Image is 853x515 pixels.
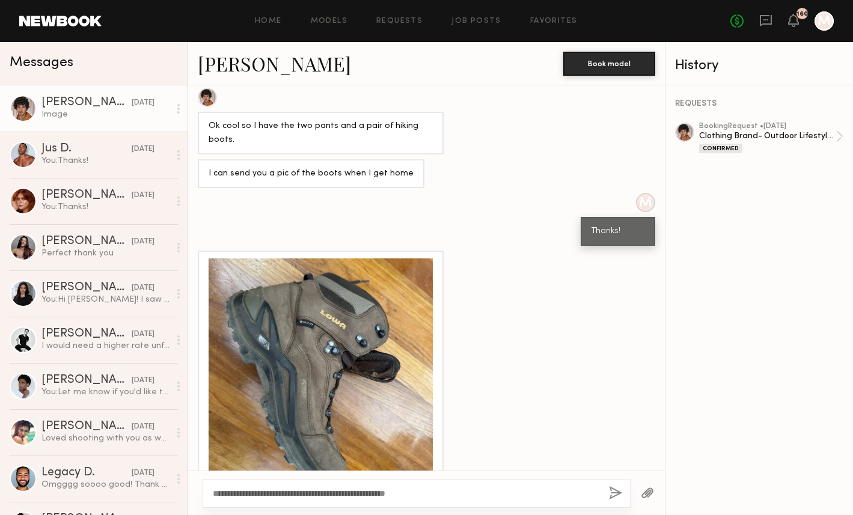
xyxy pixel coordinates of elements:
[699,123,843,153] a: bookingRequest •[DATE]Clothing Brand- Outdoor Lifestyle ShootConfirmed
[41,155,170,166] div: You: Thanks!
[592,225,644,239] div: Thanks!
[451,17,501,25] a: Job Posts
[41,236,132,248] div: [PERSON_NAME]
[132,329,154,340] div: [DATE]
[132,97,154,109] div: [DATE]
[41,109,170,120] div: Image
[41,467,132,479] div: Legacy D.
[132,190,154,201] div: [DATE]
[675,100,843,108] div: REQUESTS
[563,58,655,68] a: Book model
[132,236,154,248] div: [DATE]
[41,143,132,155] div: Jus D.
[132,144,154,155] div: [DATE]
[41,97,132,109] div: [PERSON_NAME]
[198,50,351,76] a: [PERSON_NAME]
[41,374,132,386] div: [PERSON_NAME]
[41,328,132,340] div: [PERSON_NAME]
[563,52,655,76] button: Book model
[132,282,154,294] div: [DATE]
[41,479,170,490] div: Omgggg soooo good! Thank you for all these! He clearly had a blast! Yes let me know if you ever n...
[10,56,73,70] span: Messages
[41,421,132,433] div: [PERSON_NAME]
[255,17,282,25] a: Home
[41,248,170,259] div: Perfect thank you
[675,59,843,73] div: History
[699,144,742,153] div: Confirmed
[41,294,170,305] div: You: Hi [PERSON_NAME]! I saw you submitted to my job listing for a shoot with a small sustainable...
[41,201,170,213] div: You: Thanks!
[41,340,170,352] div: I would need a higher rate unfortunately!
[41,433,170,444] div: Loved shooting with you as well!! I just followed you on ig! :) look forward to seeing the pics!
[699,130,836,142] div: Clothing Brand- Outdoor Lifestyle Shoot
[132,375,154,386] div: [DATE]
[815,11,834,31] a: M
[41,386,170,398] div: You: Let me know if you'd like to move forward. Totally understand if not!
[796,11,808,17] div: 160
[699,123,836,130] div: booking Request • [DATE]
[41,282,132,294] div: [PERSON_NAME]
[209,120,433,147] div: Ok cool so I have the two pants and a pair of hiking boots.
[311,17,347,25] a: Models
[209,167,414,181] div: I can send you a pic of the boots when I get home
[132,468,154,479] div: [DATE]
[41,189,132,201] div: [PERSON_NAME]
[132,421,154,433] div: [DATE]
[376,17,423,25] a: Requests
[530,17,578,25] a: Favorites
